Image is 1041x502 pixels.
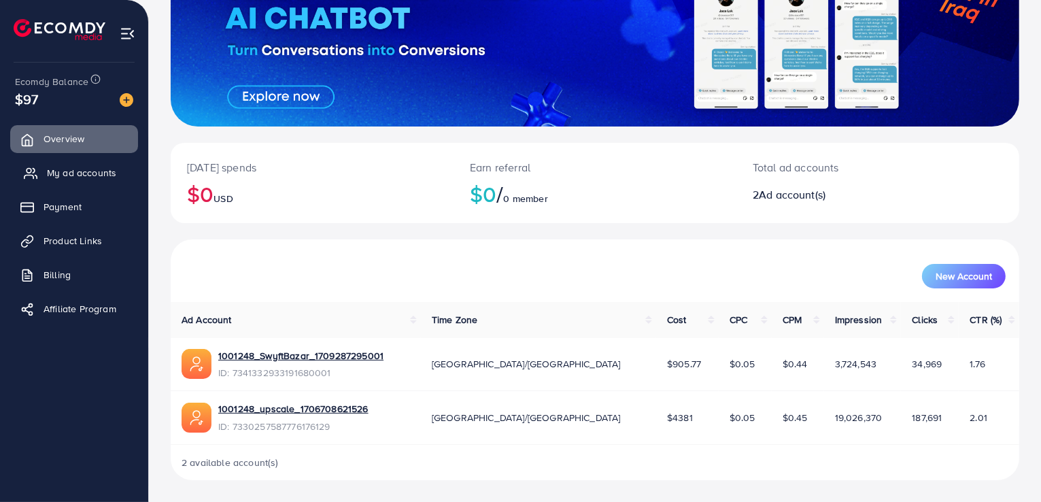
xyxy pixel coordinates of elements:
[730,357,755,371] span: $0.05
[783,313,802,327] span: CPM
[120,26,135,41] img: menu
[835,357,876,371] span: 3,724,543
[182,313,232,327] span: Ad Account
[783,357,808,371] span: $0.44
[983,441,1031,492] iframe: Chat
[912,313,938,327] span: Clicks
[970,411,987,424] span: 2.01
[753,159,932,175] p: Total ad accounts
[912,357,942,371] span: 34,969
[218,420,369,433] span: ID: 7330257587776176129
[10,125,138,152] a: Overview
[432,313,477,327] span: Time Zone
[730,313,747,327] span: CPC
[970,357,985,371] span: 1.76
[44,200,82,214] span: Payment
[218,349,383,363] a: 1001248_SwyftBazar_1709287295001
[10,227,138,254] a: Product Links
[47,166,116,180] span: My ad accounts
[432,411,621,424] span: [GEOGRAPHIC_DATA]/[GEOGRAPHIC_DATA]
[912,411,942,424] span: 187,691
[730,411,755,424] span: $0.05
[936,271,992,281] span: New Account
[10,193,138,220] a: Payment
[10,159,138,186] a: My ad accounts
[10,295,138,322] a: Affiliate Program
[44,234,102,248] span: Product Links
[667,357,701,371] span: $905.77
[753,188,932,201] h2: 2
[187,181,437,207] h2: $0
[496,178,503,210] span: /
[470,159,720,175] p: Earn referral
[667,411,693,424] span: $4381
[10,261,138,288] a: Billing
[214,192,233,205] span: USD
[15,89,38,109] span: $97
[15,75,88,88] span: Ecomdy Balance
[470,181,720,207] h2: $0
[922,264,1006,288] button: New Account
[783,411,808,424] span: $0.45
[182,456,279,469] span: 2 available account(s)
[44,268,71,282] span: Billing
[44,302,116,316] span: Affiliate Program
[970,313,1002,327] span: CTR (%)
[218,366,383,380] span: ID: 7341332933191680001
[44,132,84,146] span: Overview
[120,93,133,107] img: image
[218,402,369,416] a: 1001248_upscale_1706708621526
[432,357,621,371] span: [GEOGRAPHIC_DATA]/[GEOGRAPHIC_DATA]
[835,411,883,424] span: 19,026,370
[759,187,825,202] span: Ad account(s)
[182,403,211,433] img: ic-ads-acc.e4c84228.svg
[504,192,548,205] span: 0 member
[835,313,883,327] span: Impression
[187,159,437,175] p: [DATE] spends
[182,349,211,379] img: ic-ads-acc.e4c84228.svg
[14,19,105,40] img: logo
[667,313,687,327] span: Cost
